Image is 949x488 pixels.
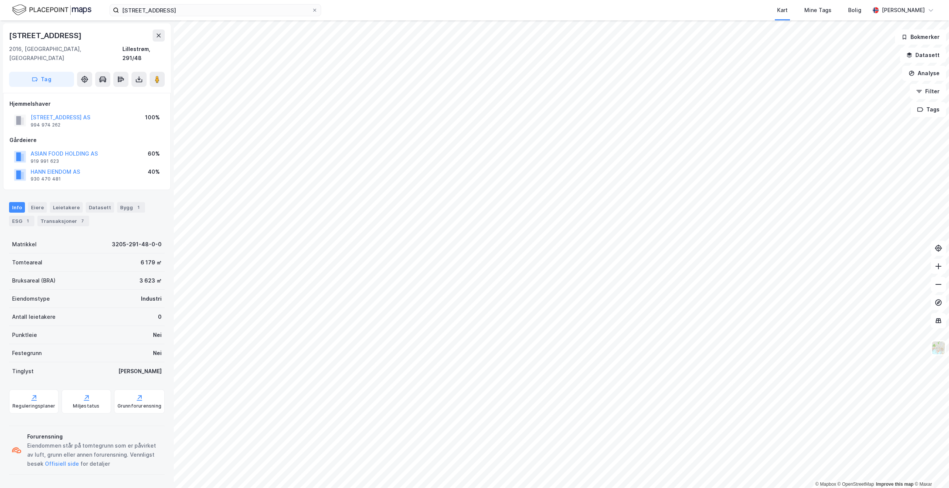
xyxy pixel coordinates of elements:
[9,29,83,42] div: [STREET_ADDRESS]
[882,6,925,15] div: [PERSON_NAME]
[37,216,89,226] div: Transaksjoner
[31,158,59,164] div: 919 991 623
[910,84,946,99] button: Filter
[9,202,25,213] div: Info
[122,45,165,63] div: Lillestrøm, 291/48
[12,3,91,17] img: logo.f888ab2527a4732fd821a326f86c7f29.svg
[141,294,162,303] div: Industri
[139,276,162,285] div: 3 623 ㎡
[73,403,99,409] div: Miljøstatus
[145,113,160,122] div: 100%
[31,122,60,128] div: 994 974 262
[79,217,86,225] div: 7
[148,149,160,158] div: 60%
[112,240,162,249] div: 3205-291-48-0-0
[9,216,34,226] div: ESG
[28,202,47,213] div: Eiere
[118,367,162,376] div: [PERSON_NAME]
[12,258,42,267] div: Tomteareal
[134,204,142,211] div: 1
[911,452,949,488] div: Kontrollprogram for chat
[24,217,31,225] div: 1
[911,452,949,488] iframe: Chat Widget
[895,29,946,45] button: Bokmerker
[900,48,946,63] button: Datasett
[158,312,162,321] div: 0
[804,6,832,15] div: Mine Tags
[9,99,164,108] div: Hjemmelshaver
[815,482,836,487] a: Mapbox
[876,482,913,487] a: Improve this map
[119,5,312,16] input: Søk på adresse, matrikkel, gårdeiere, leietakere eller personer
[141,258,162,267] div: 6 179 ㎡
[12,294,50,303] div: Eiendomstype
[12,403,55,409] div: Reguleringsplaner
[838,482,874,487] a: OpenStreetMap
[117,403,161,409] div: Grunnforurensning
[12,312,56,321] div: Antall leietakere
[12,330,37,340] div: Punktleie
[9,45,122,63] div: 2016, [GEOGRAPHIC_DATA], [GEOGRAPHIC_DATA]
[12,349,42,358] div: Festegrunn
[12,276,56,285] div: Bruksareal (BRA)
[12,240,37,249] div: Matrikkel
[31,176,61,182] div: 930 470 481
[848,6,861,15] div: Bolig
[12,367,34,376] div: Tinglyst
[777,6,788,15] div: Kart
[9,136,164,145] div: Gårdeiere
[911,102,946,117] button: Tags
[86,202,114,213] div: Datasett
[50,202,83,213] div: Leietakere
[931,341,946,355] img: Z
[902,66,946,81] button: Analyse
[153,330,162,340] div: Nei
[27,432,162,441] div: Forurensning
[117,202,145,213] div: Bygg
[9,72,74,87] button: Tag
[153,349,162,358] div: Nei
[27,441,162,468] div: Eiendommen står på tomtegrunn som er påvirket av luft, grunn eller annen forurensning. Vennligst ...
[148,167,160,176] div: 40%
